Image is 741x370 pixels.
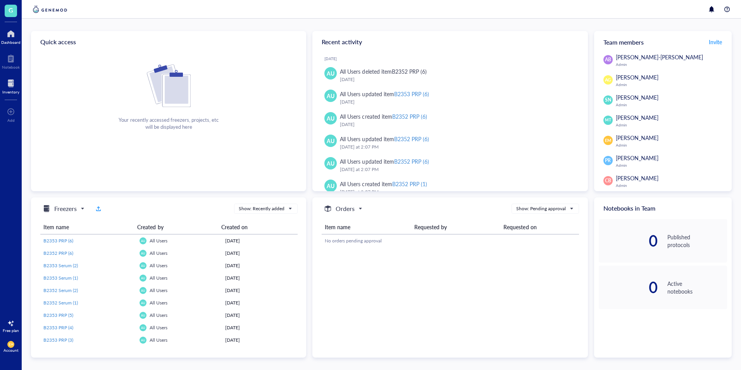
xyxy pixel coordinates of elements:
div: All Users deleted item [340,67,426,76]
span: B2353 Serum (2) [43,262,78,269]
span: AU [141,264,145,268]
a: B2353 Serum (1) [43,275,133,282]
span: All Users [150,324,167,331]
span: All Users [150,262,167,269]
span: SN [605,97,611,104]
div: Admin [616,102,727,107]
div: Published protocols [667,233,727,249]
h5: Orders [336,204,355,213]
span: PR [605,157,611,164]
span: AU [141,277,145,280]
div: Add [7,118,15,123]
div: [DATE] at 2:07 PM [340,166,575,173]
div: 0 [599,281,658,294]
a: B2353 PRP (5) [43,312,133,319]
div: Team members [594,31,732,53]
a: AUAll Users updated itemB2352 PRP (6)[DATE] at 2:07 PM [319,154,581,176]
div: B2353 PRP (6) [394,90,429,98]
button: Invite [708,36,722,48]
span: B2352 Serum (2) [43,287,78,294]
div: All Users updated item [340,90,429,98]
span: B2353 PRP (3) [43,337,73,343]
div: 0 [599,235,658,247]
span: [PERSON_NAME] [616,73,658,81]
span: AU [141,339,145,342]
div: Show: Pending approval [516,205,566,212]
a: B2352 Serum (2) [43,287,133,294]
span: EM [605,137,611,144]
a: Notebook [2,52,20,69]
span: AU [327,114,334,123]
span: All Users [150,312,167,318]
div: [DATE] [225,287,294,294]
div: [DATE] at 2:07 PM [340,143,575,151]
div: Admin [616,163,727,168]
a: B2353 PRP (4) [43,324,133,331]
div: Account [3,348,19,353]
div: No orders pending approval [325,237,576,244]
span: All Users [150,237,167,244]
div: [DATE] [324,56,581,61]
a: AUAll Users created itemB2352 PRP (6)[DATE] [319,109,581,131]
div: All Users updated item [340,157,429,166]
a: AUAll Users updated itemB2352 PRP (6)[DATE] at 2:07 PM [319,131,581,154]
div: Show: Recently added [239,205,284,212]
div: All Users updated item [340,135,429,143]
span: G [9,5,13,15]
div: Free plan [3,328,19,333]
a: B2352 PRP (6) [43,250,133,257]
div: [DATE] [225,250,294,257]
span: All Users [150,250,167,256]
div: [DATE] [225,262,294,269]
th: Requested by [411,220,501,234]
span: [PERSON_NAME] [616,93,658,101]
span: AU [327,137,334,145]
div: Admin [616,183,727,188]
h5: Freezers [54,204,77,213]
div: [DATE] [340,76,575,83]
a: AUAll Users created itemB2352 PRP (1)[DATE] at 2:07 PM [319,176,581,199]
span: AU [141,314,145,317]
span: B2353 PRP (5) [43,312,73,318]
div: B2352 PRP (6) [392,67,427,75]
div: B2352 PRP (6) [394,135,429,143]
div: Your recently accessed freezers, projects, etc will be displayed here [119,116,218,130]
div: [DATE] [225,312,294,319]
div: Admin [616,123,727,127]
div: Dashboard [1,40,21,45]
div: [DATE] [225,337,294,344]
span: [PERSON_NAME] [616,134,658,142]
th: Created on [218,220,292,234]
span: All Users [150,287,167,294]
span: CB [605,177,611,184]
span: [PERSON_NAME]-[PERSON_NAME] [616,53,703,61]
a: B2353 PRP (6) [43,237,133,244]
span: AU [327,69,334,78]
th: Requested on [500,220,579,234]
div: Notebook [2,65,20,69]
span: AU [141,239,145,243]
span: AU [141,326,145,330]
span: Invite [709,38,722,46]
span: EM [9,343,13,346]
div: [DATE] [225,237,294,244]
th: Created by [134,220,218,234]
span: [PERSON_NAME] [616,174,658,182]
th: Item name [40,220,134,234]
div: All Users created item [340,112,427,121]
div: Recent activity [312,31,588,53]
a: AUAll Users updated itemB2353 PRP (6)[DATE] [319,86,581,109]
div: B2352 PRP (6) [394,157,429,165]
span: All Users [150,275,167,281]
span: All Users [150,337,167,343]
div: Inventory [2,90,19,94]
span: All Users [150,299,167,306]
div: B2352 PRP (6) [392,112,427,120]
span: AU [327,92,334,100]
span: B2353 Serum (1) [43,275,78,281]
a: Dashboard [1,28,21,45]
div: Admin [616,62,727,67]
span: B2353 PRP (6) [43,237,73,244]
a: Inventory [2,77,19,94]
th: Item name [322,220,411,234]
